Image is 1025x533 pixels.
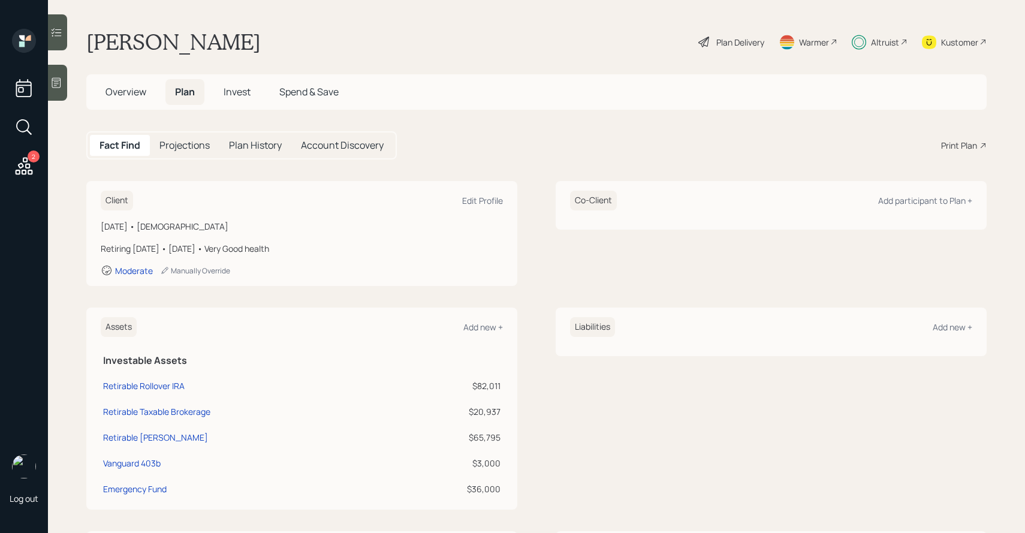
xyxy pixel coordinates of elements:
[462,195,503,206] div: Edit Profile
[403,431,501,444] div: $65,795
[160,266,230,276] div: Manually Override
[100,140,140,151] h5: Fact Find
[10,493,38,504] div: Log out
[28,150,40,162] div: 2
[86,29,261,55] h1: [PERSON_NAME]
[403,380,501,392] div: $82,011
[403,405,501,418] div: $20,937
[229,140,282,151] h5: Plan History
[103,457,161,469] div: Vanguard 403b
[103,355,501,366] h5: Investable Assets
[101,191,133,210] h6: Client
[570,191,617,210] h6: Co-Client
[115,265,153,276] div: Moderate
[103,380,185,392] div: Retirable Rollover IRA
[224,85,251,98] span: Invest
[941,139,977,152] div: Print Plan
[570,317,615,337] h6: Liabilities
[716,36,764,49] div: Plan Delivery
[101,242,503,255] div: Retiring [DATE] • [DATE] • Very Good health
[12,454,36,478] img: sami-boghos-headshot.png
[463,321,503,333] div: Add new +
[159,140,210,151] h5: Projections
[799,36,829,49] div: Warmer
[933,321,972,333] div: Add new +
[103,405,210,418] div: Retirable Taxable Brokerage
[101,317,137,337] h6: Assets
[301,140,384,151] h5: Account Discovery
[878,195,972,206] div: Add participant to Plan +
[175,85,195,98] span: Plan
[103,483,167,495] div: Emergency Fund
[403,457,501,469] div: $3,000
[871,36,899,49] div: Altruist
[403,483,501,495] div: $36,000
[105,85,146,98] span: Overview
[103,431,208,444] div: Retirable [PERSON_NAME]
[101,220,503,233] div: [DATE] • [DEMOGRAPHIC_DATA]
[941,36,978,49] div: Kustomer
[279,85,339,98] span: Spend & Save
